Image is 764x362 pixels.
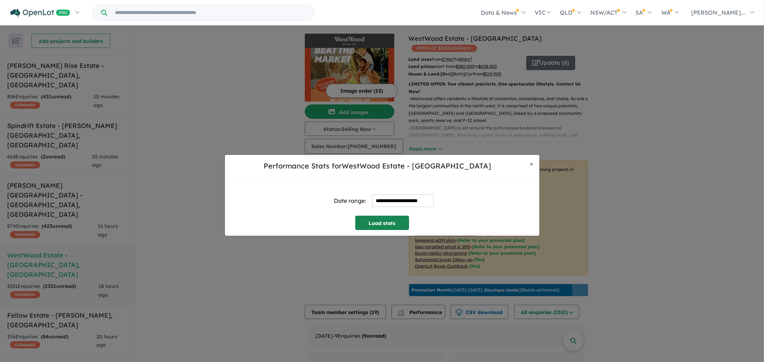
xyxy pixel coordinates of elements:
span: × [530,160,534,168]
input: Try estate name, suburb, builder or developer [109,5,313,20]
button: Load stats [355,216,409,230]
div: Date range: [334,196,366,206]
h5: Performance Stats for WestWood Estate - [GEOGRAPHIC_DATA] [231,161,524,171]
span: [PERSON_NAME]... [691,9,745,16]
img: Openlot PRO Logo White [10,9,70,18]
